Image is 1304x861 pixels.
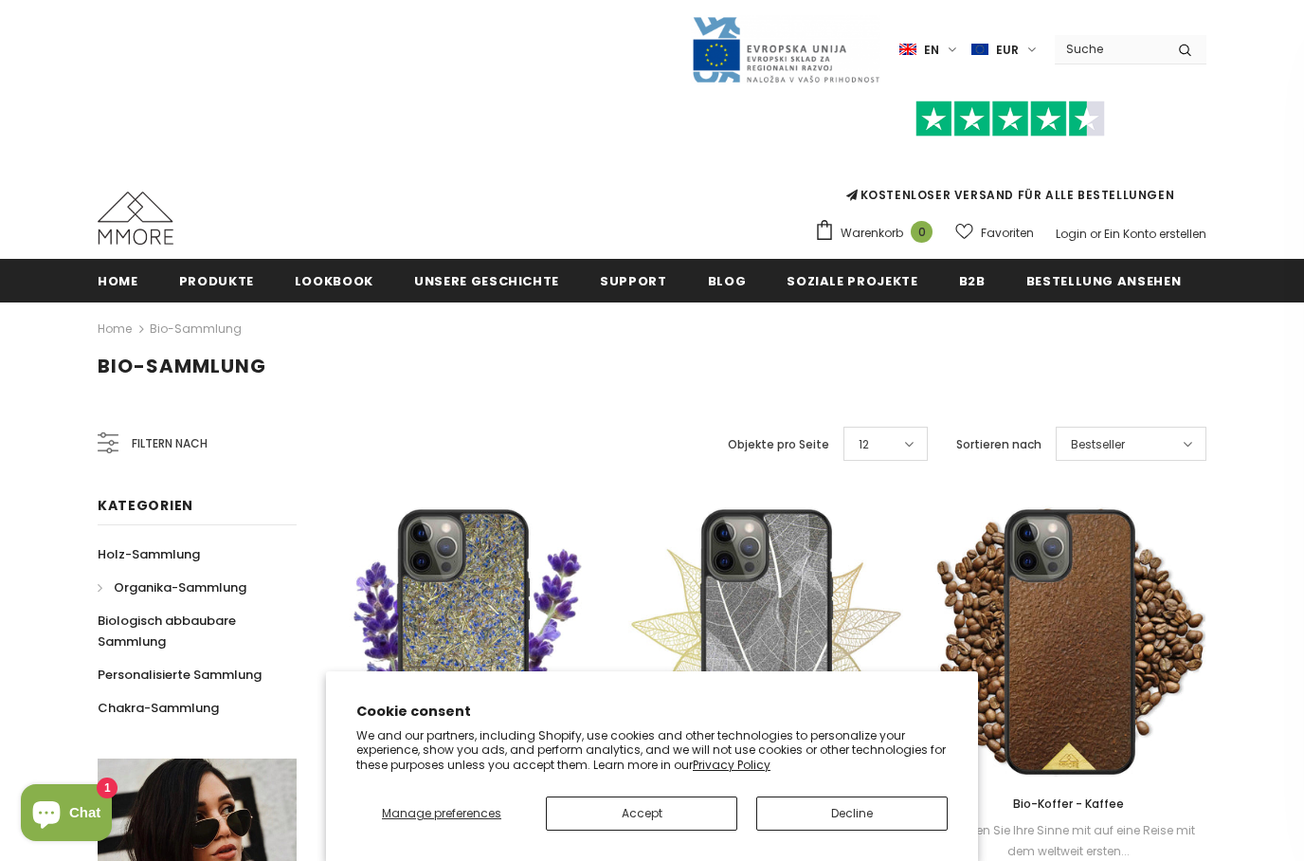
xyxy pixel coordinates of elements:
[996,41,1019,60] span: EUR
[98,318,132,340] a: Home
[859,435,869,454] span: 12
[1026,259,1182,302] a: Bestellung ansehen
[814,109,1206,203] span: KOSTENLOSER VERSAND FÜR ALLE BESTELLUNGEN
[959,272,986,290] span: B2B
[1104,226,1206,242] a: Ein Konto erstellen
[325,794,600,815] a: Bio-Etui - Lavendel
[728,435,829,454] label: Objekte pro Seite
[98,538,200,571] a: Holz-Sammlung
[98,272,138,290] span: Home
[1013,796,1124,812] span: Bio-Koffer - Kaffee
[1090,226,1101,242] span: or
[98,496,193,515] span: Kategorien
[150,321,242,337] a: Bio-Sammlung
[600,259,667,302] a: Support
[708,272,747,290] span: Blog
[981,224,1034,243] span: Favoriten
[841,224,903,243] span: Warenkorb
[132,433,208,454] span: Filtern nach
[787,272,917,290] span: Soziale Projekte
[98,545,200,563] span: Holz-Sammlung
[693,757,770,773] a: Privacy Policy
[356,702,948,722] h2: Cookie consent
[708,259,747,302] a: Blog
[814,219,942,247] a: Warenkorb 0
[1055,35,1164,63] input: Search Site
[691,15,880,84] img: Javni Razpis
[179,272,254,290] span: Produkte
[915,101,1105,137] img: Vertrauen Sie Pilot Stars
[911,221,933,243] span: 0
[924,41,939,60] span: en
[356,728,948,773] p: We and our partners, including Shopify, use cookies and other technologies to personalize your ex...
[1056,226,1087,242] a: Login
[98,604,276,658] a: Biologisch abbaubare Sammlung
[899,42,916,58] img: i-lang-1.png
[98,192,173,245] img: MMORE Cases
[98,699,219,717] span: Chakra-Sammlung
[98,259,138,302] a: Home
[98,353,266,379] span: Bio-Sammlung
[114,578,246,596] span: Organika-Sammlung
[756,797,948,831] button: Decline
[787,259,917,302] a: Soziale Projekte
[414,259,559,302] a: Unsere Geschichte
[1026,272,1182,290] span: Bestellung ansehen
[98,666,262,684] span: Personalisierte Sammlung
[382,805,501,821] span: Manage preferences
[98,612,236,650] span: Biologisch abbaubare Sammlung
[956,435,1041,454] label: Sortieren nach
[295,272,373,290] span: Lookbook
[546,797,737,831] button: Accept
[98,571,246,604] a: Organika-Sammlung
[98,691,219,724] a: Chakra-Sammlung
[179,259,254,302] a: Produkte
[356,797,527,831] button: Manage preferences
[955,216,1034,249] a: Favoriten
[414,272,559,290] span: Unsere Geschichte
[959,259,986,302] a: B2B
[1071,435,1125,454] span: Bestseller
[295,259,373,302] a: Lookbook
[98,658,262,691] a: Personalisierte Sammlung
[600,272,667,290] span: Support
[814,137,1206,186] iframe: Customer reviews powered by Trustpilot
[932,794,1206,815] a: Bio-Koffer - Kaffee
[15,784,118,846] inbox-online-store-chat: Shopify online store chat
[691,41,880,57] a: Javni Razpis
